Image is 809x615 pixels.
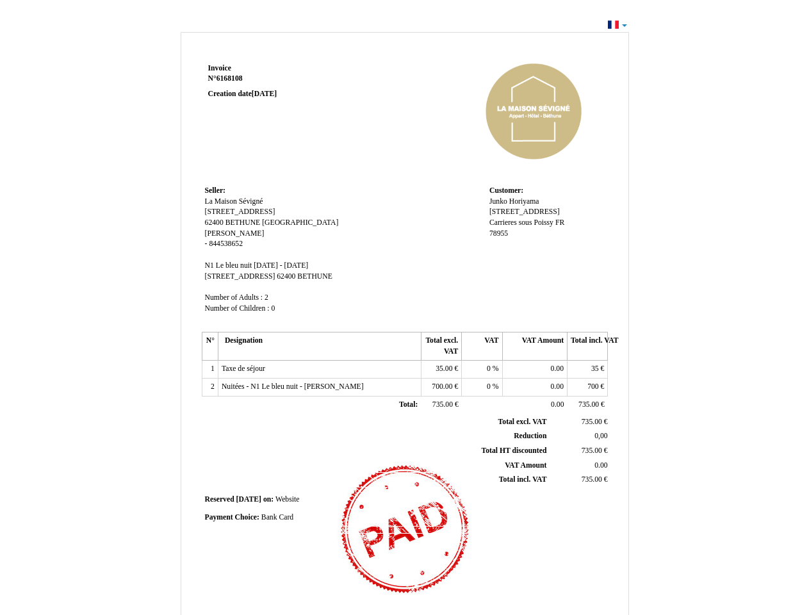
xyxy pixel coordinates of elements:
span: 0.00 [551,400,564,409]
th: N° [202,332,218,361]
strong: Creation date [208,90,277,98]
span: 62400 [205,218,224,227]
td: % [462,379,502,397]
span: - [205,240,208,248]
span: Total incl. VAT [499,475,547,484]
span: Reserved [205,495,234,504]
th: VAT Amount [502,332,567,361]
td: € [549,473,610,488]
span: 78955 [489,229,508,238]
span: 844538652 [209,240,243,248]
span: 35.00 [436,365,452,373]
span: Reduction [514,432,546,440]
td: € [421,379,461,397]
td: € [549,415,610,429]
td: % [462,361,502,379]
span: 735.00 [582,418,602,426]
span: Bank Card [261,513,293,521]
td: € [421,396,461,414]
span: La Maison Sévigné [205,197,263,206]
span: Nuitées - N1 Le bleu nuit - [PERSON_NAME] [222,382,364,391]
span: 735.00 [582,475,602,484]
span: 0 [487,382,491,391]
span: 62400 [277,272,295,281]
span: 0.00 [551,365,564,373]
span: 735.00 [432,400,453,409]
span: [DATE] [236,495,261,504]
span: 700 [587,382,599,391]
span: Horiyama [509,197,539,206]
span: Total excl. VAT [498,418,547,426]
img: logo [462,63,605,160]
span: 735.00 [578,400,599,409]
span: [STREET_ADDRESS] [205,208,275,216]
span: [DATE] [252,90,277,98]
span: 35 [591,365,599,373]
td: € [568,379,608,397]
span: 0,00 [594,432,607,440]
span: Payment Choice: [205,513,259,521]
span: Seller: [205,186,225,195]
td: € [568,396,608,414]
th: VAT [462,332,502,361]
span: 0 [487,365,491,373]
span: Total: [399,400,418,409]
th: Total incl. VAT [568,332,608,361]
span: 0.00 [551,382,564,391]
span: Total HT discounted [481,447,546,455]
span: Customer: [489,186,523,195]
span: Number of Adults : [205,293,263,302]
span: 0.00 [594,461,607,470]
span: [DATE] - [DATE] [254,261,308,270]
span: VAT Amount [505,461,546,470]
strong: N° [208,74,361,84]
span: 735.00 [582,447,602,455]
span: Taxe de séjour [222,365,265,373]
th: Total excl. VAT [421,332,461,361]
span: N1 Le bleu nuit [205,261,252,270]
span: on: [263,495,274,504]
span: [GEOGRAPHIC_DATA] [262,218,338,227]
span: FR [555,218,564,227]
span: BETHUNE [297,272,332,281]
th: Designation [218,332,421,361]
span: [STREET_ADDRESS] [205,272,275,281]
span: 0 [271,304,275,313]
td: € [421,361,461,379]
span: Junko [489,197,507,206]
td: € [568,361,608,379]
td: 1 [202,361,218,379]
span: [STREET_ADDRESS] [489,208,560,216]
td: 2 [202,379,218,397]
span: BETHUNE [225,218,261,227]
span: [PERSON_NAME] [205,229,265,238]
span: Number of Children : [205,304,270,313]
span: Website [275,495,299,504]
td: € [549,443,610,458]
span: Carrieres sous Poissy [489,218,553,227]
span: 2 [265,293,268,302]
span: 6168108 [217,74,243,83]
span: Invoice [208,64,231,72]
span: 700.00 [432,382,452,391]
